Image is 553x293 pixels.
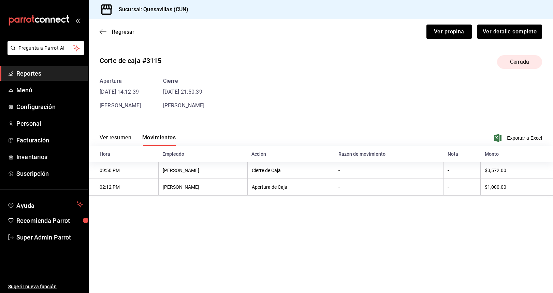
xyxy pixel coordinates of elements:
[247,146,334,162] th: Acción
[8,283,83,290] span: Sugerir nueva función
[481,146,553,162] th: Monto
[443,179,481,196] th: -
[112,29,134,35] span: Regresar
[142,134,176,146] button: Movimientos
[247,162,334,179] th: Cierre de Caja
[16,200,74,209] span: Ayuda
[163,77,205,85] div: Cierre
[18,45,73,52] span: Pregunta a Parrot AI
[158,146,247,162] th: Empleado
[89,146,158,162] th: Hora
[100,102,141,109] span: [PERSON_NAME]
[334,162,443,179] th: -
[100,134,176,146] div: navigation tabs
[443,162,481,179] th: -
[16,102,83,111] span: Configuración
[16,136,83,145] span: Facturación
[481,179,553,196] th: $1,000.00
[89,179,158,196] th: 02:12 PM
[16,169,83,178] span: Suscripción
[163,88,205,96] time: [DATE] 21:50:39
[158,179,247,196] th: [PERSON_NAME]
[481,162,553,179] th: $3,572.00
[495,134,542,142] button: Exportar a Excel
[8,41,84,55] button: Pregunta a Parrot AI
[113,5,189,14] h3: Sucursal: Quesavillas (CUN)
[477,25,542,39] button: Ver detalle completo
[16,152,83,161] span: Inventarios
[5,49,84,57] a: Pregunta a Parrot AI
[16,233,83,242] span: Super Admin Parrot
[100,88,141,96] time: [DATE] 14:12:39
[100,56,162,66] div: Corte de caja #3115
[163,102,205,109] span: [PERSON_NAME]
[334,146,443,162] th: Razón de movimiento
[89,162,158,179] th: 09:50 PM
[100,134,131,146] button: Ver resumen
[443,146,481,162] th: Nota
[16,119,83,128] span: Personal
[16,86,83,95] span: Menú
[247,179,334,196] th: Apertura de Caja
[334,179,443,196] th: -
[100,77,141,85] div: Apertura
[506,58,533,66] span: Cerrada
[16,216,83,225] span: Recomienda Parrot
[426,25,472,39] button: Ver propina
[16,69,83,78] span: Reportes
[75,18,81,23] button: open_drawer_menu
[100,29,134,35] button: Regresar
[158,162,247,179] th: [PERSON_NAME]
